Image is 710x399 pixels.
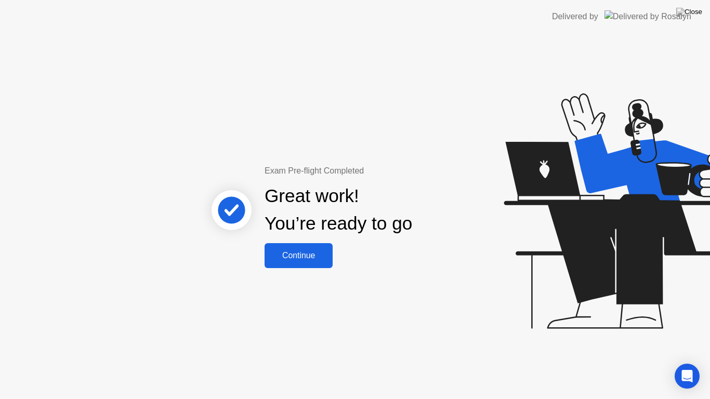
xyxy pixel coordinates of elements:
[604,10,691,22] img: Delivered by Rosalyn
[265,182,412,237] div: Great work! You’re ready to go
[268,251,330,260] div: Continue
[552,10,598,23] div: Delivered by
[265,165,479,177] div: Exam Pre-flight Completed
[675,364,700,389] div: Open Intercom Messenger
[676,8,702,16] img: Close
[265,243,333,268] button: Continue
